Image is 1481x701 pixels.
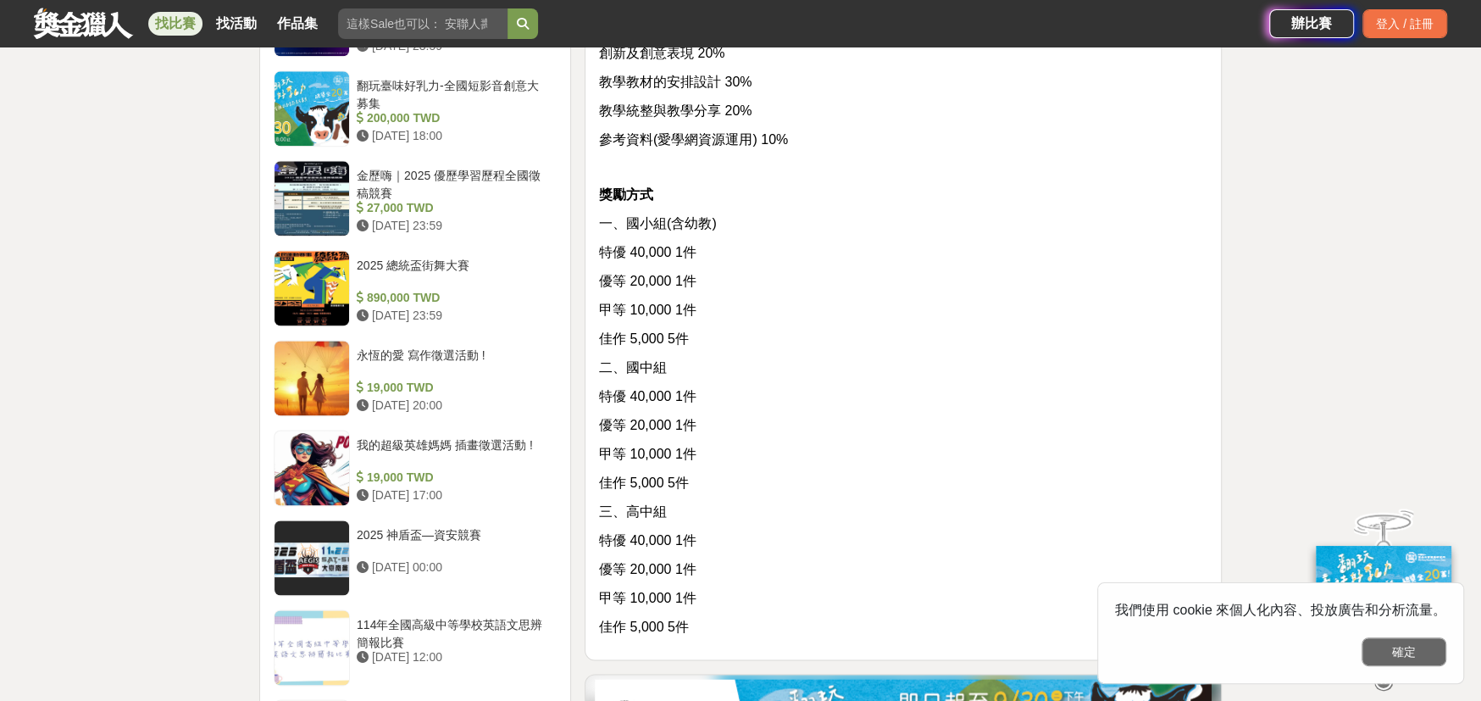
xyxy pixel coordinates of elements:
[357,257,550,289] div: 2025 總統盃街舞大賽
[599,533,696,548] span: 特優 40,000 1件
[357,379,550,397] div: 19,000 TWD
[357,289,550,307] div: 890,000 TWD
[599,562,696,576] span: 優等 20,000 1件
[270,12,324,36] a: 作品集
[357,167,550,199] div: 金歷嗨｜2025 優歷學習歷程全國徵稿競賽
[357,347,550,379] div: 永恆的愛 寫作徵選活動 !
[1362,9,1447,38] div: 登入 / 註冊
[209,12,263,36] a: 找活動
[274,160,557,236] a: 金歷嗨｜2025 優歷學習歷程全國徵稿競賽 27,000 TWD [DATE] 23:59
[599,46,724,60] span: 創新及創意表現 20%
[357,307,550,325] div: [DATE] 23:59
[357,526,550,559] div: 2025 神盾盃—資安競賽
[1269,9,1354,38] a: 辦比賽
[357,487,550,504] div: [DATE] 17:00
[274,340,557,416] a: 永恆的愛 寫作徵選活動 ! 19,000 TWD [DATE] 20:00
[1316,546,1451,659] img: ff197300-f8ee-455f-a0ae-06a3645bc375.jpg
[357,469,550,487] div: 19,000 TWD
[599,591,696,605] span: 甲等 10,000 1件
[599,418,696,432] span: 優等 20,000 1件
[274,520,557,596] a: 2025 神盾盃—資安競賽 [DATE] 00:00
[1362,637,1446,666] button: 確定
[599,245,696,259] span: 特優 40,000 1件
[599,132,788,147] span: 參考資料(愛學網資源運用) 10%
[338,8,508,39] input: 這樣Sale也可以： 安聯人壽創意銷售法募集
[357,217,550,235] div: [DATE] 23:59
[357,199,550,217] div: 27,000 TWD
[599,620,689,634] span: 佳作 5,000 5件
[599,274,696,288] span: 優等 20,000 1件
[599,216,717,231] span: 一、國小組(含幼教)
[357,437,550,469] div: 我的超級英雄媽媽 插畫徵選活動 !
[274,250,557,326] a: 2025 總統盃街舞大賽 890,000 TWD [DATE] 23:59
[148,12,202,36] a: 找比賽
[599,447,696,461] span: 甲等 10,000 1件
[357,109,550,127] div: 200,000 TWD
[1115,603,1446,617] span: 我們使用 cookie 來個人化內容、投放廣告和分析流量。
[599,504,667,519] span: 三、高中組
[357,559,550,576] div: [DATE] 00:00
[274,70,557,147] a: 翻玩臺味好乳力-全國短影音創意大募集 200,000 TWD [DATE] 18:00
[599,103,752,118] span: 教學統整與教學分享 20%
[357,77,550,109] div: 翻玩臺味好乳力-全國短影音創意大募集
[357,616,550,648] div: 114年全國高級中等學校英語文思辨簡報比賽
[357,648,550,666] div: [DATE] 12:00
[274,609,557,686] a: 114年全國高級中等學校英語文思辨簡報比賽 [DATE] 12:00
[599,187,653,202] strong: 獎勵方式
[599,389,696,403] span: 特優 40,000 1件
[357,127,550,145] div: [DATE] 18:00
[599,476,689,490] span: 佳作 5,000 5件
[274,430,557,506] a: 我的超級英雄媽媽 插畫徵選活動 ! 19,000 TWD [DATE] 17:00
[599,75,752,89] span: 教學教材的安排設計 30%
[599,331,689,346] span: 佳作 5,000 5件
[599,360,667,375] span: 二、國中組
[599,303,696,317] span: 甲等 10,000 1件
[357,397,550,414] div: [DATE] 20:00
